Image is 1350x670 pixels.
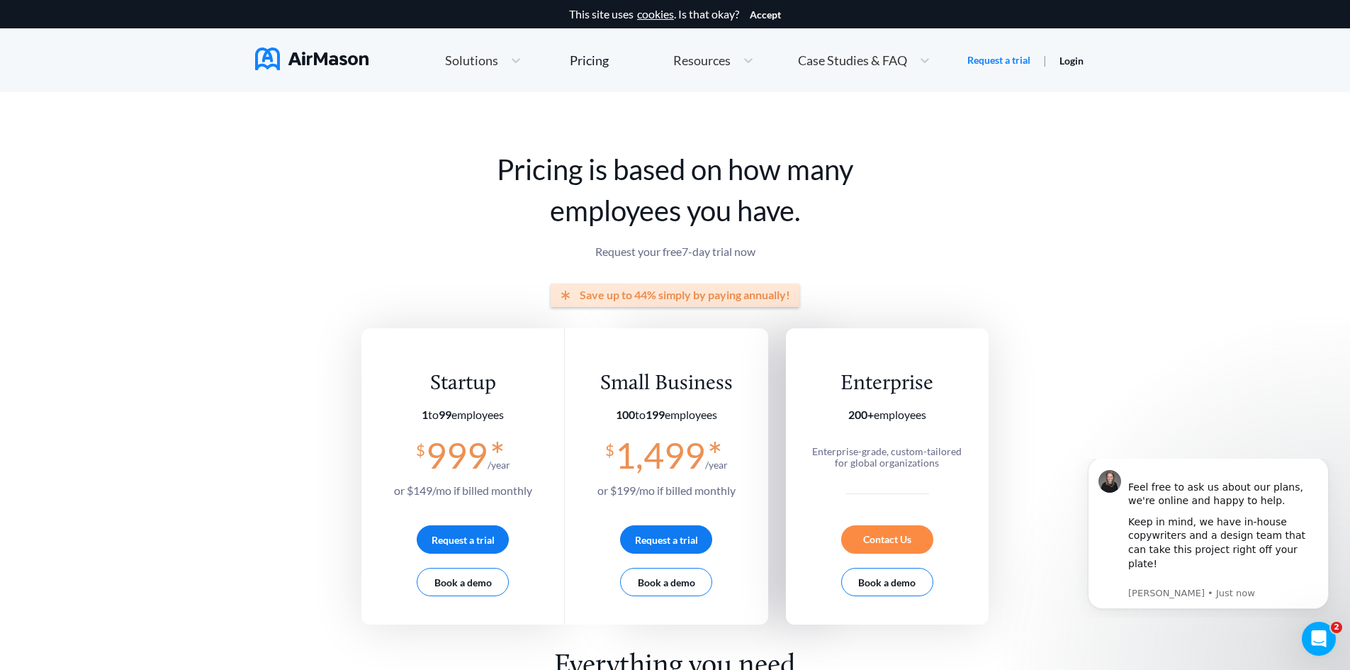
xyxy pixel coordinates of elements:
[967,53,1030,67] a: Request a trial
[394,371,532,397] div: Startup
[62,128,252,141] p: Message from Holly, sent Just now
[615,434,705,476] span: 1,499
[805,408,969,421] section: employees
[62,8,252,50] div: Feel free to ask us about our plans, we're online and happy to help.
[798,54,907,67] span: Case Studies & FAQ
[361,149,989,231] h1: Pricing is based on how many employees you have.
[637,8,674,21] a: cookies
[597,484,736,497] span: or $ 199 /mo if billed monthly
[439,408,451,421] b: 99
[570,48,609,73] a: Pricing
[1059,55,1084,67] a: Login
[841,525,933,554] div: Contact Us
[1067,459,1350,618] iframe: Intercom notifications message
[597,408,736,421] section: employees
[605,435,614,459] span: $
[812,445,962,469] span: Enterprise-grade, custom-tailored for global organizations
[570,54,609,67] div: Pricing
[255,48,369,70] img: AirMason Logo
[616,408,665,421] span: to
[616,408,635,421] b: 100
[620,568,712,596] button: Book a demo
[673,54,731,67] span: Resources
[417,525,509,554] button: Request a trial
[426,434,488,476] span: 999
[394,484,532,497] span: or $ 149 /mo if billed monthly
[646,408,665,421] b: 199
[62,57,252,126] div: Keep in mind, we have in-house copywriters and a design team that can take this project right off...
[805,371,969,397] div: Enterprise
[62,8,252,126] div: Message content
[394,408,532,421] section: employees
[848,408,874,421] b: 200+
[422,408,428,421] b: 1
[580,289,790,301] span: Save up to 44% simply by paying annually!
[1302,622,1336,656] iframe: Intercom live chat
[32,11,55,34] img: Profile image for Holly
[422,408,451,421] span: to
[1331,622,1342,633] span: 2
[750,9,781,21] button: Accept cookies
[445,54,498,67] span: Solutions
[620,525,712,554] button: Request a trial
[361,245,989,258] p: Request your free 7 -day trial now
[417,568,509,596] button: Book a demo
[416,435,425,459] span: $
[841,568,933,596] button: Book a demo
[1043,53,1047,67] span: |
[597,371,736,397] div: Small Business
